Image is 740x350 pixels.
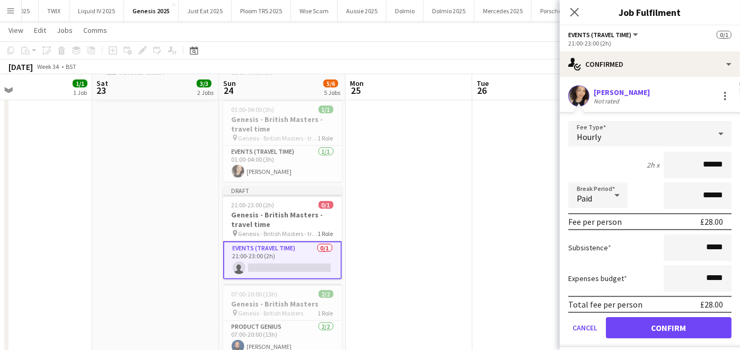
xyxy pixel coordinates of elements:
span: 5/6 [323,80,338,87]
h3: Job Fulfilment [560,5,740,19]
div: 5 Jobs [324,89,340,97]
a: Jobs [52,23,77,37]
button: Events (Travel Time) [568,31,640,39]
button: Confirm [606,317,732,338]
span: Mon [350,78,364,88]
span: Paid [577,193,592,204]
span: 01:00-04:00 (3h) [232,106,275,113]
span: Genesis - British Masters [239,309,304,317]
a: Edit [30,23,50,37]
div: 2h x [647,160,659,170]
span: Jobs [57,25,73,35]
button: TWIX [39,1,69,21]
span: Genesis - British Masters - travel time [239,134,318,142]
span: Tue [477,78,489,88]
button: Porsche 2025 [532,1,584,21]
label: Expenses budget [568,274,627,283]
span: 2/2 [319,290,333,298]
a: Comms [79,23,111,37]
button: Mercedes 2025 [474,1,532,21]
span: 3/3 [197,80,212,87]
span: 0/1 [319,201,333,209]
div: £28.00 [700,216,723,227]
app-job-card: Draft21:00-23:00 (2h)0/1Genesis - British Masters - travel time Genesis - British Masters - trave... [223,186,342,279]
h3: Genesis - British Masters - travel time [223,115,342,134]
button: Liquid IV 2025 [69,1,124,21]
app-job-card: 01:00-04:00 (3h)1/1Genesis - British Masters - travel time Genesis - British Masters - travel tim... [223,99,342,182]
app-card-role: Events (Travel Time)1/101:00-04:00 (3h)[PERSON_NAME] [223,146,342,182]
div: Draft [223,186,342,195]
span: 07:00-20:00 (13h) [232,290,278,298]
div: 2 Jobs [197,89,214,97]
div: Fee per person [568,216,622,227]
span: 25 [348,84,364,97]
span: View [8,25,23,35]
div: Total fee per person [568,299,642,310]
button: Just Eat 2025 [179,1,232,21]
span: Events (Travel Time) [568,31,631,39]
span: 1/1 [73,80,87,87]
span: 1/1 [319,106,333,113]
div: [DATE] [8,62,33,72]
button: Dolmio [386,1,424,21]
div: £28.00 [700,299,723,310]
span: Comms [83,25,107,35]
span: Week 34 [35,63,61,71]
div: Not rated [594,97,621,105]
span: 21:00-23:00 (2h) [232,201,275,209]
span: 23 [95,84,108,97]
button: Wise Scam [291,1,338,21]
app-card-role: Events (Travel Time)0/121:00-23:00 (2h) [223,241,342,279]
div: BST [66,63,76,71]
span: Edit [34,25,46,35]
span: 1 Role [318,230,333,238]
span: 1 Role [318,134,333,142]
label: Subsistence [568,243,611,252]
button: Genesis 2025 [124,1,179,21]
span: 0/1 [717,31,732,39]
div: Confirmed [560,51,740,77]
button: Cancel [568,317,602,338]
div: [PERSON_NAME] [594,87,650,97]
button: Ploom TRS 2025 [232,1,291,21]
div: 21:00-23:00 (2h) [568,39,732,47]
span: Hourly [577,132,601,142]
span: 26 [475,84,489,97]
span: Sat [96,78,108,88]
button: Aussie 2025 [338,1,386,21]
a: View [4,23,28,37]
span: 24 [222,84,236,97]
div: 1 Job [73,89,87,97]
h3: Genesis - British Masters [223,299,342,309]
button: Dolmio 2025 [424,1,474,21]
span: Genesis - British Masters - travel time [239,230,318,238]
span: 1 Role [318,309,333,317]
span: Sun [223,78,236,88]
h3: Genesis - British Masters - travel time [223,210,342,229]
